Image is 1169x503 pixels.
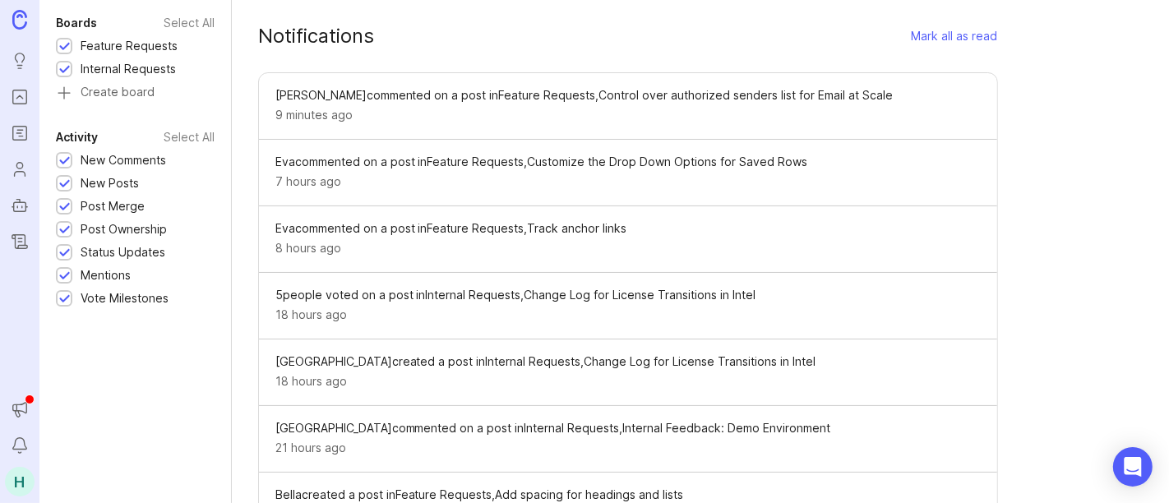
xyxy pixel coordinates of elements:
div: Activity [56,127,98,147]
a: Create board [56,86,215,101]
a: [GEOGRAPHIC_DATA]created a post inInternal Requests,Change Log for License Transitions in Intel18... [259,339,997,406]
a: Users [5,155,35,184]
a: 5people voted on a post inInternal Requests,Change Log for License Transitions in Intel18 hours ago [259,273,997,339]
div: Feature Requests [81,37,178,55]
span: [GEOGRAPHIC_DATA] commented on a post in Internal Requests , Internal Feedback: Demo Environment [275,419,981,437]
div: Mark all as read [912,30,998,42]
span: 18 hours ago [275,306,347,324]
div: New Comments [81,151,166,169]
div: Post Ownership [81,220,167,238]
div: Post Merge [81,197,145,215]
span: 5 people voted on a post in Internal Requests , Change Log for License Transitions in Intel [275,286,981,304]
div: Internal Requests [81,60,176,78]
div: Vote Milestones [81,289,169,307]
div: Mentions [81,266,131,284]
a: Changelog [5,227,35,256]
a: Evacommented on a post inFeature Requests,Track anchor links8 hours ago [259,206,997,273]
span: 21 hours ago [275,439,346,457]
span: 9 minutes ago [275,106,353,124]
span: [PERSON_NAME] commented on a post in Feature Requests , Control over authorized senders list for ... [275,86,981,104]
a: Portal [5,82,35,112]
a: Ideas [5,46,35,76]
span: Eva commented on a post in Feature Requests , Track anchor links [275,219,981,238]
button: Notifications [5,431,35,460]
span: Eva commented on a post in Feature Requests , Customize the Drop Down Options for Saved Rows [275,153,981,171]
span: [GEOGRAPHIC_DATA] created a post in Internal Requests , Change Log for License Transitions in Intel [275,353,981,371]
div: New Posts [81,174,139,192]
img: Canny Home [12,10,27,29]
a: [PERSON_NAME]commented on a post inFeature Requests,Control over authorized senders list for Emai... [259,73,997,140]
button: Announcements [5,395,35,424]
span: 8 hours ago [275,239,341,257]
a: [GEOGRAPHIC_DATA]commented on a post inInternal Requests,Internal Feedback: Demo Environment21 ho... [259,406,997,473]
span: 7 hours ago [275,173,341,191]
a: Autopilot [5,191,35,220]
button: H [5,467,35,496]
div: Notifications [258,26,374,46]
div: Select All [164,14,215,32]
span: 18 hours ago [275,372,347,390]
a: Roadmaps [5,118,35,148]
div: Boards [56,13,97,33]
div: Open Intercom Messenger [1113,447,1153,487]
a: Evacommented on a post inFeature Requests,Customize the Drop Down Options for Saved Rows7 hours ago [259,140,997,206]
div: Status Updates [81,243,165,261]
div: Select All [164,128,215,146]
